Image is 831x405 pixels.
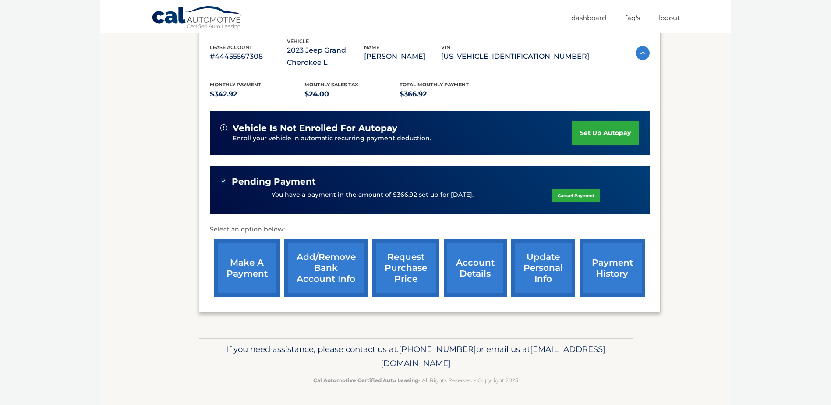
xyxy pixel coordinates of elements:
[232,176,316,187] span: Pending Payment
[659,11,680,25] a: Logout
[210,88,305,100] p: $342.92
[572,121,639,145] a: set up autopay
[287,38,309,44] span: vehicle
[381,344,605,368] span: [EMAIL_ADDRESS][DOMAIN_NAME]
[210,82,261,88] span: Monthly Payment
[210,50,287,63] p: #44455567308
[372,239,439,297] a: request purchase price
[284,239,368,297] a: Add/Remove bank account info
[220,178,226,184] img: check-green.svg
[511,239,575,297] a: update personal info
[313,377,418,384] strong: Cal Automotive Certified Auto Leasing
[152,6,244,31] a: Cal Automotive
[625,11,640,25] a: FAQ's
[205,376,627,385] p: - All Rights Reserved - Copyright 2025
[441,44,450,50] span: vin
[304,82,358,88] span: Monthly sales Tax
[441,50,589,63] p: [US_VEHICLE_IDENTIFICATION_NUMBER]
[364,44,379,50] span: name
[580,239,645,297] a: payment history
[571,11,606,25] a: Dashboard
[444,239,507,297] a: account details
[272,190,474,200] p: You have a payment in the amount of $366.92 set up for [DATE].
[220,124,227,131] img: alert-white.svg
[400,88,495,100] p: $366.92
[233,123,397,134] span: vehicle is not enrolled for autopay
[400,82,469,88] span: Total Monthly Payment
[287,44,364,69] p: 2023 Jeep Grand Cherokee L
[636,46,650,60] img: accordion-active.svg
[233,134,573,143] p: Enroll your vehicle in automatic recurring payment deduction.
[210,44,252,50] span: lease account
[399,344,476,354] span: [PHONE_NUMBER]
[214,239,280,297] a: make a payment
[364,50,441,63] p: [PERSON_NAME]
[552,189,600,202] a: Cancel Payment
[304,88,400,100] p: $24.00
[205,342,627,370] p: If you need assistance, please contact us at: or email us at
[210,224,650,235] p: Select an option below:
